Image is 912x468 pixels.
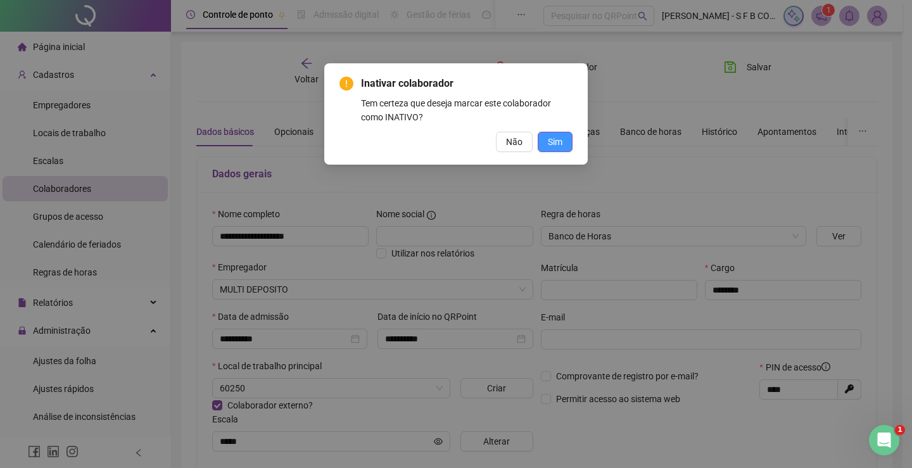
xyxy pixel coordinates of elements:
[339,77,353,91] span: exclamation-circle
[361,76,573,91] span: Inativar colaborador
[538,132,573,152] button: Sim
[361,96,573,124] div: Tem certeza que deseja marcar este colaborador como INATIVO?
[869,425,899,455] iframe: Intercom live chat
[895,425,905,435] span: 1
[496,132,533,152] button: Não
[506,135,522,149] span: Não
[548,135,562,149] span: Sim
